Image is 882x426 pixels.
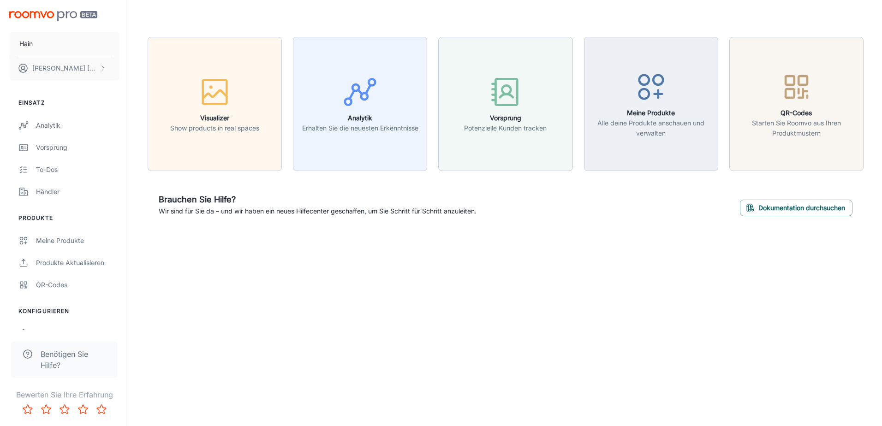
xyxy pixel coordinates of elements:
h6: Meine Produkte [590,108,712,118]
h6: Vorsprung [464,113,547,123]
button: Dokumentation durchsuchen [740,200,852,216]
p: Potenzielle Kunden tracken [464,123,547,133]
h6: Visualizer [170,113,259,123]
p: Erhalten Sie die neuesten Erkenntnisse [302,123,418,133]
div: To-dos [36,165,119,175]
div: Meine Produkte [36,236,119,246]
a: Dokumentation durchsuchen [740,203,852,212]
div: Produkte aktualisieren [36,258,119,268]
a: VorsprungPotenzielle Kunden tracken [438,99,572,108]
p: Starten Sie Roomvo aus Ihren Produktmustern [735,118,858,138]
h6: Brauchen Sie Hilfe? [159,193,477,206]
button: QR-CodesStarten Sie Roomvo aus Ihren Produktmustern [729,37,864,171]
p: Show products in real spaces [170,123,259,133]
h6: Analytik [302,113,418,123]
button: VorsprungPotenzielle Kunden tracken [438,37,572,171]
a: AnalytikErhalten Sie die neuesten Erkenntnisse [293,99,427,108]
button: Meine ProdukteAlle deine Produkte anschauen und verwalten [584,37,718,171]
button: Hain [9,32,119,56]
p: Wir sind für Sie da – und wir haben ein neues Hilfecenter geschaffen, um Sie Schritt für Schritt ... [159,206,477,216]
h6: QR-Codes [735,108,858,118]
button: AnalytikErhalten Sie die neuesten Erkenntnisse [293,37,427,171]
button: [PERSON_NAME] [PERSON_NAME] [9,56,119,80]
p: Alle deine Produkte anschauen und verwalten [590,118,712,138]
p: [PERSON_NAME] [PERSON_NAME] [32,63,97,73]
div: Händler [36,187,119,197]
button: VisualizerShow products in real spaces [148,37,282,171]
div: Analytik [36,120,119,130]
div: Vorsprung [36,142,119,153]
p: Hain [19,39,33,49]
a: QR-CodesStarten Sie Roomvo aus Ihren Produktmustern [729,99,864,108]
a: Meine ProdukteAlle deine Produkte anschauen und verwalten [584,99,718,108]
img: Roomvo PRO Beta [9,11,97,21]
